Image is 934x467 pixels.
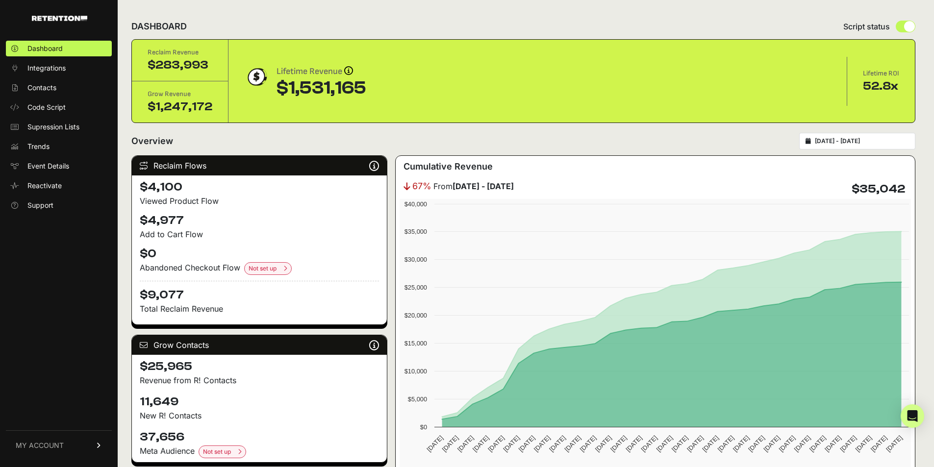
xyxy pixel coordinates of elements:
[625,434,644,453] text: [DATE]
[732,434,751,453] text: [DATE]
[433,180,514,192] span: From
[140,359,379,374] h4: $25,965
[412,179,431,193] span: 67%
[778,434,797,453] text: [DATE]
[140,445,379,458] div: Meta Audience
[6,430,112,460] a: MY ACCOUNT
[27,181,62,191] span: Reactivate
[27,44,63,53] span: Dashboard
[579,434,598,453] text: [DATE]
[148,57,212,73] div: $283,993
[563,434,582,453] text: [DATE]
[762,434,782,453] text: [DATE]
[404,160,493,173] h3: Cumulative Revenue
[277,78,366,98] div: $1,531,165
[131,20,187,33] h2: DASHBOARD
[747,434,766,453] text: [DATE]
[27,83,56,93] span: Contacts
[869,434,888,453] text: [DATE]
[824,434,843,453] text: [DATE]
[532,434,552,453] text: [DATE]
[701,434,720,453] text: [DATE]
[502,434,521,453] text: [DATE]
[140,213,379,228] h4: $4,977
[131,134,173,148] h2: Overview
[404,368,427,375] text: $10,000
[32,16,87,21] img: Retention.com
[852,181,905,197] h4: $35,042
[6,80,112,96] a: Contacts
[277,65,366,78] div: Lifetime Revenue
[140,374,379,386] p: Revenue from R! Contacts
[6,41,112,56] a: Dashboard
[404,200,427,208] text: $40,000
[140,303,379,315] p: Total Reclaim Revenue
[140,262,379,275] div: Abandoned Checkout Flow
[140,195,379,207] div: Viewed Product Flow
[716,434,735,453] text: [DATE]
[140,281,379,303] h4: $9,077
[548,434,567,453] text: [DATE]
[16,441,64,450] span: MY ACCOUNT
[27,63,66,73] span: Integrations
[140,394,379,410] h4: 11,649
[670,434,689,453] text: [DATE]
[808,434,827,453] text: [DATE]
[517,434,536,453] text: [DATE]
[640,434,659,453] text: [DATE]
[686,434,705,453] text: [DATE]
[843,21,890,32] span: Script status
[471,434,490,453] text: [DATE]
[441,434,460,453] text: [DATE]
[244,65,269,89] img: dollar-coin-05c43ed7efb7bc0c12610022525b4bbbb207c7efeef5aecc26f025e68dcafac9.png
[148,99,212,115] div: $1,247,172
[27,122,79,132] span: Supression Lists
[140,410,379,421] p: New R! Contacts
[404,256,427,263] text: $30,000
[854,434,873,453] text: [DATE]
[404,284,427,291] text: $25,000
[404,340,427,347] text: $15,000
[6,139,112,154] a: Trends
[6,60,112,76] a: Integrations
[27,161,69,171] span: Event Details
[885,434,904,453] text: [DATE]
[140,179,379,195] h4: $4,100
[148,89,212,99] div: Grow Revenue
[6,178,112,194] a: Reactivate
[132,156,387,175] div: Reclaim Flows
[404,312,427,319] text: $20,000
[404,228,427,235] text: $35,000
[655,434,674,453] text: [DATE]
[420,423,427,431] text: $0
[27,142,50,151] span: Trends
[793,434,812,453] text: [DATE]
[6,99,112,115] a: Code Script
[6,119,112,135] a: Supression Lists
[140,429,379,445] h4: 37,656
[6,158,112,174] a: Event Details
[863,78,899,94] div: 52.8x
[456,434,475,453] text: [DATE]
[609,434,628,453] text: [DATE]
[453,181,514,191] strong: [DATE] - [DATE]
[27,200,53,210] span: Support
[487,434,506,453] text: [DATE]
[148,48,212,57] div: Reclaim Revenue
[140,228,379,240] div: Add to Cart Flow
[863,69,899,78] div: Lifetime ROI
[132,335,387,355] div: Grow Contacts
[408,395,427,403] text: $5,000
[27,102,66,112] span: Code Script
[140,246,379,262] h4: $0
[426,434,445,453] text: [DATE]
[594,434,613,453] text: [DATE]
[901,404,924,428] div: Open Intercom Messenger
[839,434,858,453] text: [DATE]
[6,197,112,213] a: Support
